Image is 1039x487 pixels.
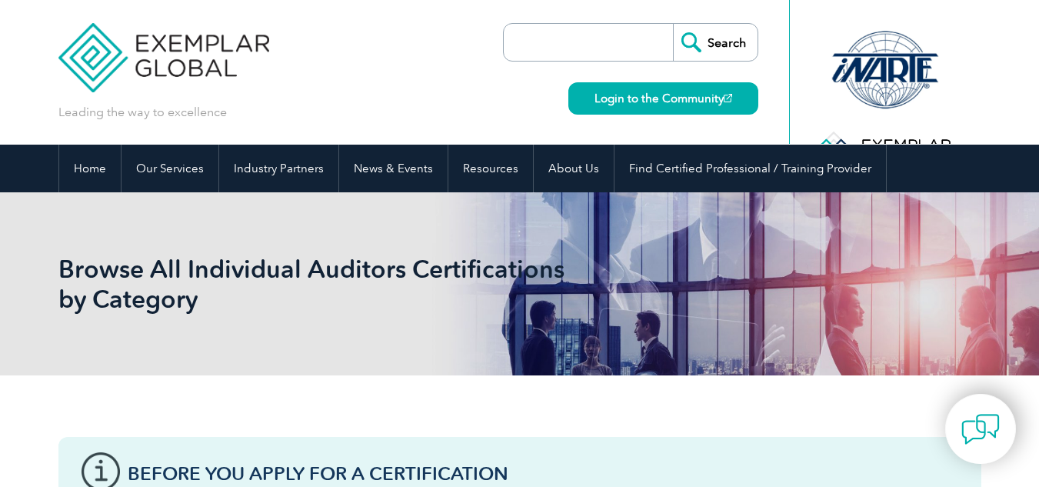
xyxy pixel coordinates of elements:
a: Industry Partners [219,145,338,192]
a: Home [59,145,121,192]
a: Resources [448,145,533,192]
input: Search [673,24,758,61]
a: About Us [534,145,614,192]
a: News & Events [339,145,448,192]
img: contact-chat.png [961,410,1000,449]
p: Leading the way to excellence [58,104,227,121]
h3: Before You Apply For a Certification [128,464,958,483]
img: open_square.png [724,94,732,102]
a: Our Services [122,145,218,192]
a: Login to the Community [568,82,758,115]
h1: Browse All Individual Auditors Certifications by Category [58,254,649,314]
a: Find Certified Professional / Training Provider [614,145,886,192]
